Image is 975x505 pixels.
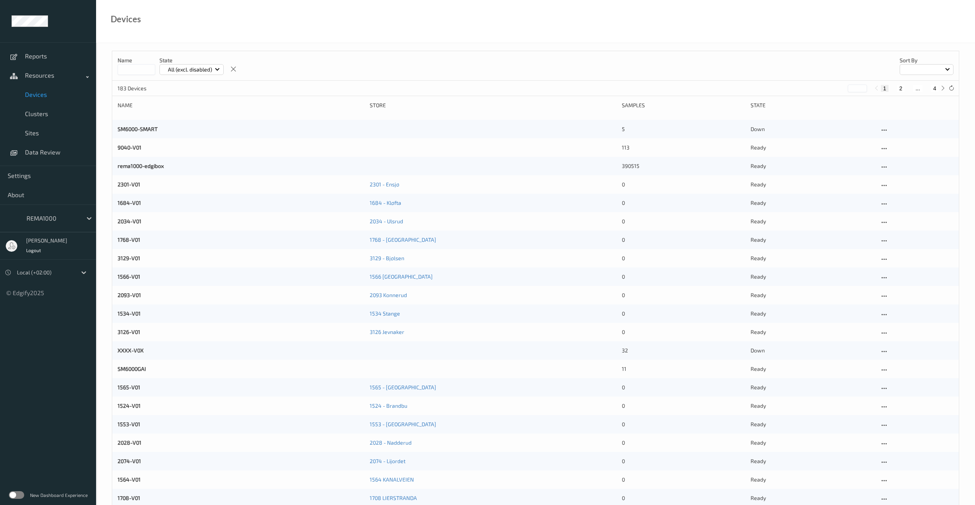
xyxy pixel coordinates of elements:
[622,162,745,170] div: 390515
[118,273,140,280] a: 1566-V01
[118,85,175,92] p: 183 Devices
[622,125,745,133] div: 5
[622,236,745,244] div: 0
[118,384,140,390] a: 1565-V01
[118,144,141,151] a: 9040-V01
[751,402,874,410] p: ready
[370,329,404,335] a: 3126 Jevnaker
[118,218,141,224] a: 2034-V01
[118,458,141,464] a: 2074-V01
[622,384,745,391] div: 0
[622,328,745,336] div: 0
[622,291,745,299] div: 0
[370,402,407,409] a: 1524 - Brandbu
[370,236,436,243] a: 1768 - [GEOGRAPHIC_DATA]
[751,439,874,447] p: ready
[118,329,140,335] a: 3126-V01
[881,85,889,92] button: 1
[118,495,140,501] a: 1708-V01
[751,236,874,244] p: ready
[622,273,745,281] div: 0
[751,365,874,373] p: ready
[622,365,745,373] div: 11
[118,421,140,427] a: 1553-V01
[370,255,404,261] a: 3129 - Bjølsen
[622,420,745,428] div: 0
[370,458,405,464] a: 2074 - Lijordet
[118,163,164,169] a: rema1000-edgibox
[751,218,874,225] p: ready
[622,254,745,262] div: 0
[118,236,140,243] a: 1768-V01
[370,384,436,390] a: 1565 - [GEOGRAPHIC_DATA]
[931,85,938,92] button: 4
[751,144,874,151] p: ready
[622,402,745,410] div: 0
[622,476,745,483] div: 0
[751,310,874,317] p: ready
[622,181,745,188] div: 0
[751,291,874,299] p: ready
[370,421,436,427] a: 1553 - [GEOGRAPHIC_DATA]
[751,181,874,188] p: ready
[165,66,215,73] p: All (excl. disabled)
[751,101,874,109] div: State
[370,476,414,483] a: 1564 KANALVEIEN
[751,476,874,483] p: ready
[751,494,874,502] p: ready
[118,476,141,483] a: 1564-V01
[751,125,874,133] p: down
[751,328,874,336] p: ready
[751,420,874,428] p: ready
[370,292,407,298] a: 2093 Konnerud
[913,85,922,92] button: ...
[751,457,874,465] p: ready
[370,310,400,317] a: 1534 Stange
[370,199,401,206] a: 1684 - Kløfta
[118,255,140,261] a: 3129-V01
[118,292,141,298] a: 2093-V01
[751,347,874,354] p: down
[622,101,745,109] div: Samples
[370,273,433,280] a: 1566 [GEOGRAPHIC_DATA]
[897,85,905,92] button: 2
[622,494,745,502] div: 0
[622,439,745,447] div: 0
[622,310,745,317] div: 0
[118,365,146,372] a: SM6000GAI
[118,402,141,409] a: 1524-V01
[118,199,141,206] a: 1684-V01
[370,181,399,188] a: 2301 - Ensjø
[111,15,141,23] div: Devices
[370,439,412,446] a: 2028 - Nadderud
[370,101,616,109] div: Store
[118,347,144,354] a: XXXX-V0X
[370,495,417,501] a: 1708 LIERSTRANDA
[118,181,140,188] a: 2301-V01
[118,310,141,317] a: 1534-V01
[622,144,745,151] div: 113
[118,126,158,132] a: SM6000-SMART
[751,162,874,170] p: ready
[622,347,745,354] div: 32
[622,199,745,207] div: 0
[118,101,364,109] div: Name
[159,56,224,64] p: State
[118,439,141,446] a: 2028-V01
[118,56,155,64] p: Name
[622,457,745,465] div: 0
[751,254,874,262] p: ready
[622,218,745,225] div: 0
[370,218,403,224] a: 2034 - Ulsrud
[751,273,874,281] p: ready
[751,199,874,207] p: ready
[751,384,874,391] p: ready
[900,56,953,64] p: Sort by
